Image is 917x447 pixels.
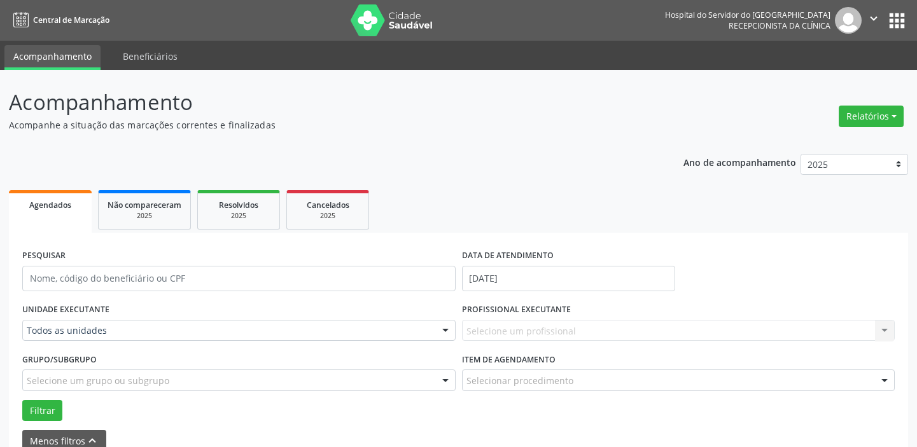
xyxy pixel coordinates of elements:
label: Item de agendamento [462,350,556,369]
a: Acompanhamento [4,45,101,70]
span: Selecione um grupo ou subgrupo [27,374,169,387]
span: Central de Marcação [33,15,109,25]
div: 2025 [207,211,270,221]
span: Cancelados [307,200,349,210]
a: Beneficiários [114,45,186,67]
button: Filtrar [22,400,62,422]
img: img [835,7,862,34]
button: apps [886,10,908,32]
label: DATA DE ATENDIMENTO [462,246,554,266]
label: PROFISSIONAL EXECUTANTE [462,300,571,320]
span: Recepcionista da clínica [729,20,830,31]
p: Ano de acompanhamento [683,154,796,170]
i:  [867,11,881,25]
div: 2025 [108,211,181,221]
p: Acompanhamento [9,86,638,118]
div: Hospital do Servidor do [GEOGRAPHIC_DATA] [665,10,830,20]
button:  [862,7,886,34]
label: PESQUISAR [22,246,66,266]
span: Agendados [29,200,71,210]
span: Selecionar procedimento [466,374,573,387]
label: UNIDADE EXECUTANTE [22,300,109,320]
a: Central de Marcação [9,10,109,31]
label: Grupo/Subgrupo [22,350,97,369]
p: Acompanhe a situação das marcações correntes e finalizadas [9,118,638,132]
div: 2025 [296,211,360,221]
input: Selecione um intervalo [462,266,675,291]
span: Não compareceram [108,200,181,210]
span: Resolvidos [219,200,258,210]
button: Relatórios [839,106,904,127]
input: Nome, código do beneficiário ou CPF [22,266,456,291]
span: Todos as unidades [27,324,430,337]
